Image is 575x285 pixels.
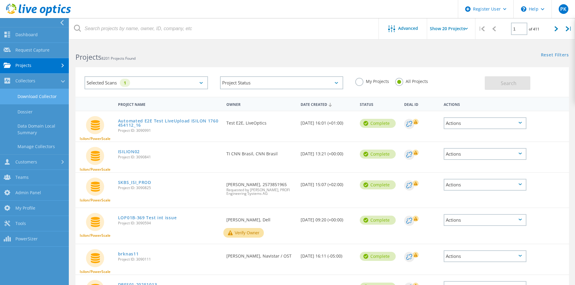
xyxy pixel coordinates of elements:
div: [DATE] 16:01 (+01:00) [298,111,357,131]
span: Project ID: 3090111 [118,258,221,261]
div: Actions [441,98,529,109]
div: Actions [444,214,526,226]
label: All Projects [395,78,428,84]
div: Project Status [220,76,343,89]
div: Selected Scans [85,76,208,89]
div: [DATE] 13:21 (+00:00) [298,142,357,162]
span: Isilon/PowerScale [80,270,110,274]
div: Owner [223,98,297,109]
div: Project Name [115,98,224,109]
a: Reset Filters [541,53,569,58]
span: of 411 [529,27,539,32]
div: Complete [360,180,396,189]
label: My Projects [355,78,389,84]
div: [DATE] 16:11 (-05:00) [298,244,357,264]
div: Actions [444,117,526,129]
svg: \n [521,6,526,12]
span: 8201 Projects Found [101,56,136,61]
div: Actions [444,148,526,160]
span: Project ID: 3090594 [118,221,221,225]
input: Search projects by name, owner, ID, company, etc [69,18,379,39]
span: Project ID: 3090825 [118,186,221,190]
div: Complete [360,252,396,261]
span: Advanced [398,26,418,30]
button: Search [485,76,530,90]
div: [DATE] 09:20 (+00:00) [298,208,357,228]
div: [PERSON_NAME], 2573851965 [223,173,297,201]
span: Isilon/PowerScale [80,168,110,171]
span: Project ID: 3090991 [118,129,221,132]
span: Requested by [PERSON_NAME], PROFI Engineering Systems AG [226,188,294,195]
div: Deal Id [401,98,441,109]
div: | [563,18,575,40]
span: PK [560,7,566,11]
div: Status [357,98,401,109]
div: [DATE] 15:07 (+02:00) [298,173,357,193]
button: Verify Owner [223,228,264,238]
div: Test E2E, LiveOptics [223,111,297,131]
div: | [475,18,488,40]
div: [PERSON_NAME], Navistar / OST [223,244,297,264]
div: Actions [444,250,526,262]
span: Search [501,80,516,87]
span: Isilon/PowerScale [80,198,110,202]
div: 1 [120,79,130,87]
a: SKBS_ISI_PROD [118,180,151,185]
div: [PERSON_NAME], Dell [223,208,297,228]
a: ISILION02 [118,150,140,154]
span: Isilon/PowerScale [80,137,110,141]
span: Project ID: 3090841 [118,155,221,159]
div: Actions [444,179,526,191]
span: Isilon/PowerScale [80,234,110,237]
a: Automated E2E Test LiveUpload ISILON 1760454112_16 [118,119,221,127]
div: TI CNN Brasil, CNN Brasil [223,142,297,162]
div: Complete [360,216,396,225]
b: Projects [75,52,101,62]
div: Date Created [298,98,357,110]
div: Complete [360,150,396,159]
a: Live Optics Dashboard [6,13,71,17]
div: Complete [360,119,396,128]
a: brknas11 [118,252,139,256]
a: LOP01B-369 Test int issue [118,216,177,220]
